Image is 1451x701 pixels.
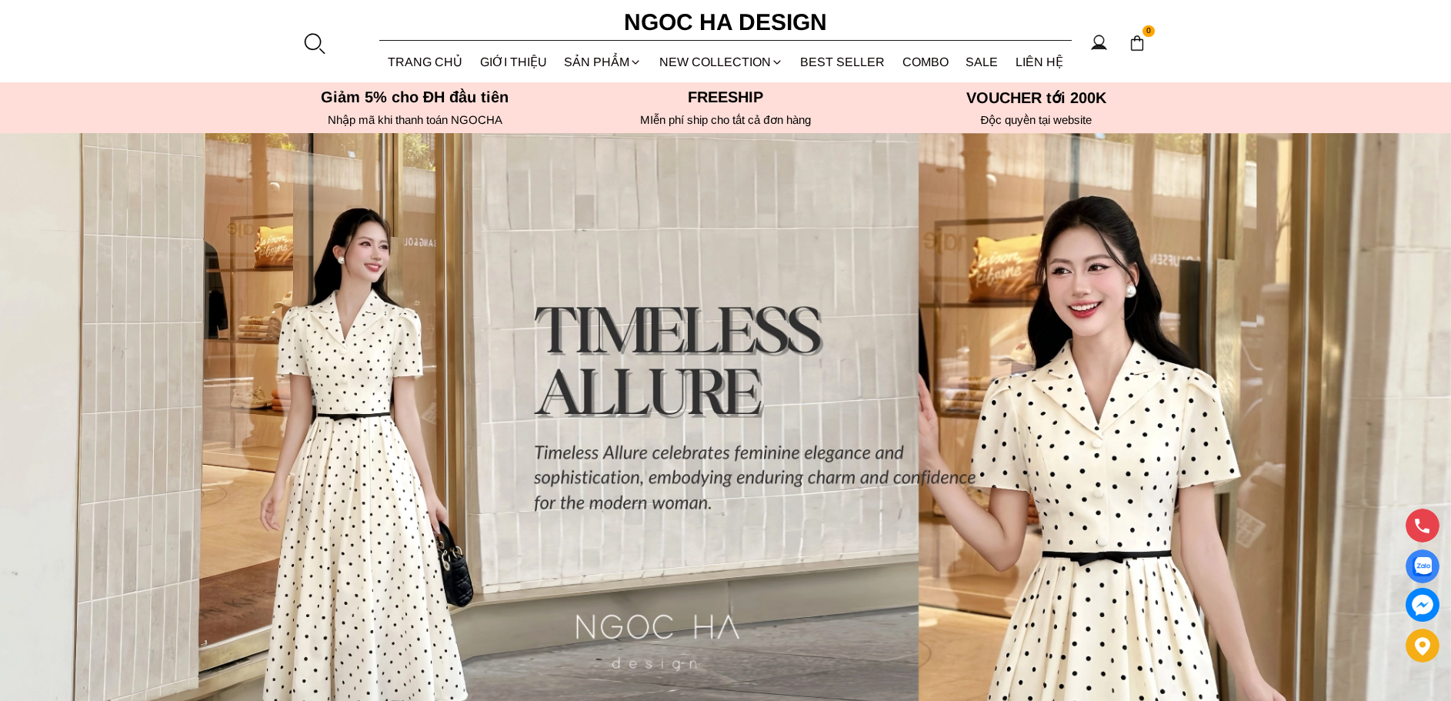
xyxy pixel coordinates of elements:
[957,42,1007,82] a: SALE
[651,42,792,82] a: NEW COLLECTION
[886,113,1187,127] h6: Độc quyền tại website
[792,42,894,82] a: BEST SELLER
[328,113,502,126] font: Nhập mã khi thanh toán NGOCHA
[575,113,876,127] h6: MIễn phí ship cho tất cả đơn hàng
[894,42,958,82] a: Combo
[555,42,651,82] div: SẢN PHẨM
[1129,35,1146,52] img: img-CART-ICON-ksit0nf1
[1413,557,1432,576] img: Display image
[1142,25,1155,38] span: 0
[688,88,763,105] font: Freeship
[886,88,1187,107] h5: VOUCHER tới 200K
[1007,42,1072,82] a: LIÊN HỆ
[610,4,841,41] a: Ngoc Ha Design
[379,42,472,82] a: TRANG CHỦ
[1406,588,1439,622] a: messenger
[321,88,509,105] font: Giảm 5% cho ĐH đầu tiên
[472,42,556,82] a: GIỚI THIỆU
[1406,549,1439,583] a: Display image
